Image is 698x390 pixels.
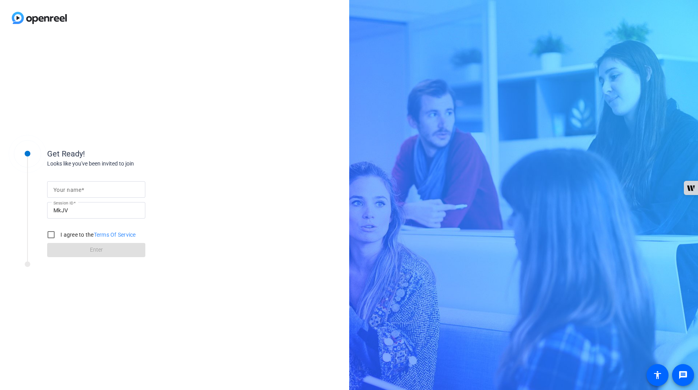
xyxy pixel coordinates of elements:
[47,160,204,168] div: Looks like you've been invited to join
[47,148,204,160] div: Get Ready!
[653,370,662,380] mat-icon: accessibility
[53,201,73,205] mat-label: Session ID
[94,232,136,238] a: Terms Of Service
[53,187,81,193] mat-label: Your name
[678,370,688,380] mat-icon: message
[59,231,136,239] label: I agree to the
